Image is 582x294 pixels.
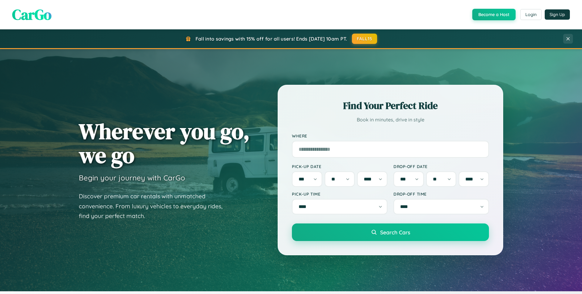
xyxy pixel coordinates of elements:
[292,115,489,124] p: Book in minutes, drive in style
[79,119,250,167] h1: Wherever you go, we go
[545,9,570,20] button: Sign Up
[393,191,489,197] label: Drop-off Time
[79,173,185,182] h3: Begin your journey with CarGo
[292,223,489,241] button: Search Cars
[292,191,387,197] label: Pick-up Time
[520,9,542,20] button: Login
[352,34,377,44] button: FALL15
[393,164,489,169] label: Drop-off Date
[380,229,410,236] span: Search Cars
[196,36,347,42] span: Fall into savings with 15% off for all users! Ends [DATE] 10am PT.
[292,133,489,138] label: Where
[12,5,52,25] span: CarGo
[292,164,387,169] label: Pick-up Date
[79,191,230,221] p: Discover premium car rentals with unmatched convenience. From luxury vehicles to everyday rides, ...
[472,9,516,20] button: Become a Host
[292,99,489,112] h2: Find Your Perfect Ride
